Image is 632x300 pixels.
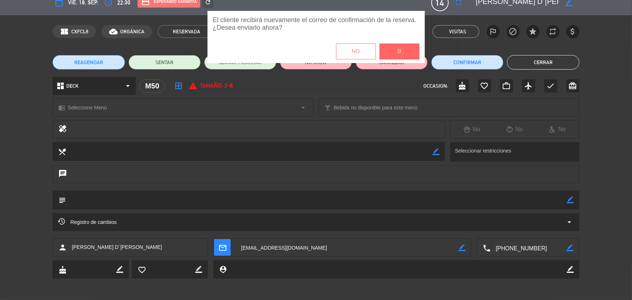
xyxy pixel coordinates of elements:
span: No [352,47,360,56]
button: No [336,43,376,59]
span: ¿Desea enviarlo ahora? [213,24,419,32]
span: Si [397,47,401,56]
span: El cliente recibirá nuevamente el correo de confirmación de la reserva. [213,16,419,24]
button: Si [380,43,419,59]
